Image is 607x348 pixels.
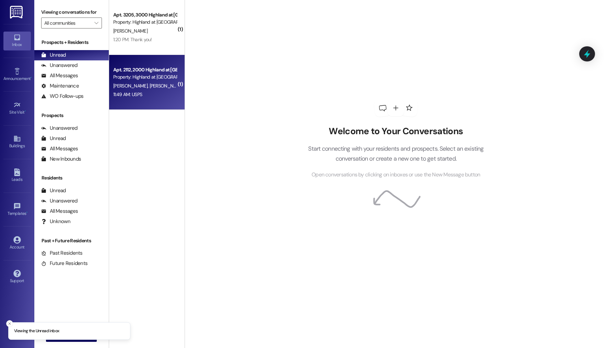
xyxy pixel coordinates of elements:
[34,39,109,46] div: Prospects + Residents
[113,19,177,26] div: Property: Highland at [GEOGRAPHIC_DATA]
[41,250,83,257] div: Past Residents
[26,210,27,215] span: •
[34,174,109,182] div: Residents
[113,83,150,89] span: [PERSON_NAME]
[31,75,32,80] span: •
[41,260,87,267] div: Future Residents
[41,51,66,59] div: Unread
[10,6,24,19] img: ResiDesk Logo
[113,28,148,34] span: [PERSON_NAME]
[41,145,78,152] div: All Messages
[94,20,98,26] i: 
[41,125,78,132] div: Unanswered
[41,187,66,194] div: Unread
[14,328,59,334] p: Viewing the Unread inbox
[3,99,31,118] a: Site Visit •
[41,93,83,100] div: WO Follow-ups
[149,83,184,89] span: [PERSON_NAME]
[41,155,81,163] div: New Inbounds
[41,197,78,205] div: Unanswered
[6,320,13,327] button: Close toast
[34,112,109,119] div: Prospects
[25,109,26,114] span: •
[113,66,177,73] div: Apt. 2112, 2000 Highland at [GEOGRAPHIC_DATA]
[312,171,480,179] span: Open conversations by clicking on inboxes or use the New Message button
[113,73,177,81] div: Property: Highland at [GEOGRAPHIC_DATA]
[3,133,31,151] a: Buildings
[44,18,91,28] input: All communities
[3,268,31,286] a: Support
[41,218,70,225] div: Unknown
[41,82,79,90] div: Maintenance
[41,7,102,18] label: Viewing conversations for
[3,32,31,50] a: Inbox
[298,144,494,163] p: Start connecting with your residents and prospects. Select an existing conversation or create a n...
[3,200,31,219] a: Templates •
[113,36,152,43] div: 1:20 PM: Thank you!
[298,126,494,137] h2: Welcome to Your Conversations
[113,91,142,97] div: 11:49 AM: USPS
[41,72,78,79] div: All Messages
[113,11,177,19] div: Apt. 3205, 3000 Highland at [GEOGRAPHIC_DATA]
[3,166,31,185] a: Leads
[34,237,109,244] div: Past + Future Residents
[41,208,78,215] div: All Messages
[41,62,78,69] div: Unanswered
[3,234,31,253] a: Account
[41,135,66,142] div: Unread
